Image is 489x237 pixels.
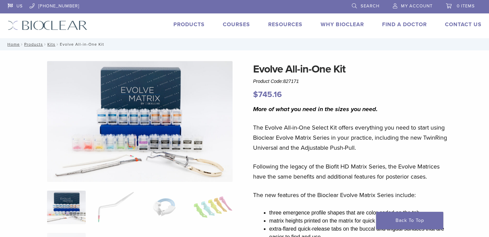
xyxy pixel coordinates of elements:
[253,79,299,84] span: Product Code:
[20,43,24,46] span: /
[269,209,451,217] li: three emergence profile shapes that are color-coded on the tab
[268,21,302,28] a: Resources
[194,191,232,224] img: Evolve All-in-One Kit - Image 4
[47,191,86,224] img: IMG_0457-scaled-e1745362001290-300x300.jpg
[401,3,433,9] span: My Account
[8,20,87,30] img: Bioclear
[269,217,451,225] li: matrix heights printed on the matrix for quick identification
[253,61,451,77] h1: Evolve All-in-One Kit
[55,43,60,46] span: /
[145,191,184,224] img: Evolve All-in-One Kit - Image 3
[43,43,47,46] span: /
[253,90,258,99] span: $
[253,161,451,182] p: Following the legacy of the Biofit HD Matrix Series, the Evolve Matrices have the same benefits a...
[173,21,205,28] a: Products
[253,123,451,153] p: The Evolve All-in-One Select Kit offers everything you need to start using Bioclear Evolve Matrix...
[47,42,55,47] a: Kits
[457,3,475,9] span: 0 items
[376,212,443,229] a: Back To Top
[382,21,427,28] a: Find A Doctor
[47,61,233,182] img: IMG_0457
[253,190,451,200] p: The new features of the Bioclear Evolve Matrix Series include:
[445,21,482,28] a: Contact Us
[321,21,364,28] a: Why Bioclear
[3,38,487,50] nav: Evolve All-in-One Kit
[253,105,378,113] i: More of what you need in the sizes you need.
[253,90,282,99] bdi: 745.16
[24,42,43,47] a: Products
[223,21,250,28] a: Courses
[283,79,299,84] span: 827171
[5,42,20,47] a: Home
[96,191,134,224] img: Evolve All-in-One Kit - Image 2
[361,3,379,9] span: Search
